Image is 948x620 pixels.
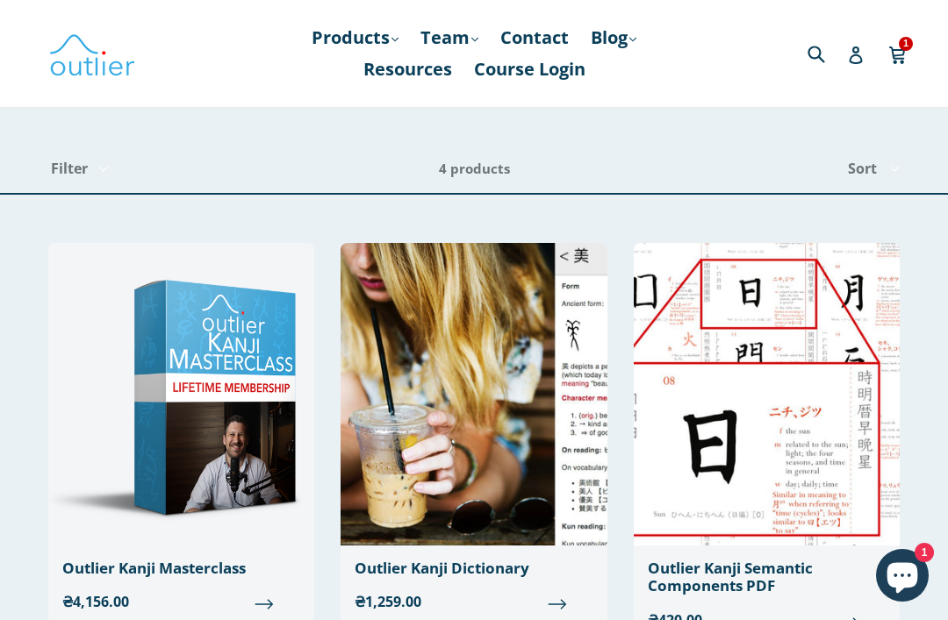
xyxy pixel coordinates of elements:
input: Search [803,35,851,71]
a: Resources [355,53,461,85]
span: ₴1,259.00 [355,591,592,612]
a: Team [412,22,487,53]
a: 1 [888,33,908,74]
img: Outlier Linguistics [48,28,136,79]
img: Outlier Kanji Dictionary: Essentials Edition Outlier Linguistics [341,243,607,545]
span: ₴4,156.00 [62,591,300,612]
a: Contact [492,22,578,53]
div: Outlier Kanji Semantic Components PDF [648,559,886,595]
img: Outlier Kanji Masterclass [48,243,314,545]
inbox-online-store-chat: Shopify online store chat [871,549,934,606]
span: 4 products [439,160,510,177]
a: Products [303,22,407,53]
a: Blog [582,22,645,53]
a: Course Login [465,53,594,85]
div: Outlier Kanji Masterclass [62,559,300,577]
span: 1 [899,37,913,50]
div: Outlier Kanji Dictionary [355,559,592,577]
img: Outlier Kanji Semantic Components PDF Outlier Linguistics [634,243,900,545]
